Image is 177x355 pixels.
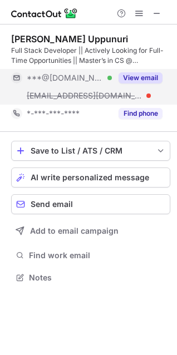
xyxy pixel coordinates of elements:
[11,7,78,20] img: ContactOut v5.3.10
[11,167,170,188] button: AI write personalized message
[27,73,104,83] span: ***@[DOMAIN_NAME]
[11,46,170,66] div: Full Stack Developer || Actively Looking for Full-Time Opportunities || Master’s in CS @ [GEOGRAP...
[29,273,166,283] span: Notes
[31,200,73,209] span: Send email
[11,141,170,161] button: save-profile-one-click
[31,173,149,182] span: AI write personalized message
[11,194,170,214] button: Send email
[119,72,163,83] button: Reveal Button
[11,248,170,263] button: Find work email
[31,146,151,155] div: Save to List / ATS / CRM
[29,250,166,260] span: Find work email
[119,108,163,119] button: Reveal Button
[27,91,142,101] span: [EMAIL_ADDRESS][DOMAIN_NAME]
[11,270,170,285] button: Notes
[11,221,170,241] button: Add to email campaign
[30,226,119,235] span: Add to email campaign
[11,33,128,45] div: [PERSON_NAME] Uppunuri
